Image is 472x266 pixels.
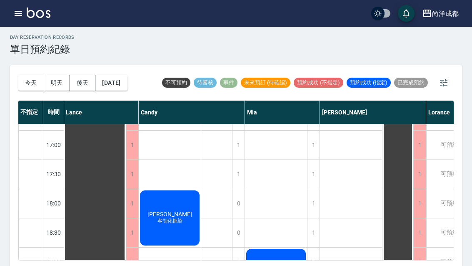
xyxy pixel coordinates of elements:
[70,75,96,91] button: 後天
[44,75,70,91] button: 明天
[156,218,184,225] span: 客制化挑染
[43,130,64,160] div: 17:00
[245,101,320,124] div: Mia
[294,79,343,86] span: 預約成功 (不指定)
[194,79,217,86] span: 待審核
[232,189,245,218] div: 0
[394,79,428,86] span: 已完成預約
[320,101,426,124] div: [PERSON_NAME]
[146,211,194,218] span: [PERSON_NAME]
[10,43,75,55] h3: 單日預約紀錄
[64,101,139,124] div: Lance
[413,218,426,247] div: 1
[126,218,138,247] div: 1
[419,5,462,22] button: 尚洋成都
[126,131,138,160] div: 1
[10,35,75,40] h2: day Reservation records
[307,131,320,160] div: 1
[232,160,245,189] div: 1
[95,75,127,91] button: [DATE]
[220,79,237,86] span: 事件
[307,218,320,247] div: 1
[432,8,459,19] div: 尚洋成都
[241,79,290,86] span: 未來預訂 (待確認)
[126,160,138,189] div: 1
[43,218,64,247] div: 18:30
[18,75,44,91] button: 今天
[413,160,426,189] div: 1
[43,160,64,189] div: 17:30
[18,101,43,124] div: 不指定
[232,218,245,247] div: 0
[139,101,245,124] div: Candy
[162,79,190,86] span: 不可預約
[43,189,64,218] div: 18:00
[43,101,64,124] div: 時間
[126,189,138,218] div: 1
[27,8,50,18] img: Logo
[232,131,245,160] div: 1
[307,189,320,218] div: 1
[413,189,426,218] div: 1
[307,160,320,189] div: 1
[347,79,391,86] span: 預約成功 (指定)
[398,5,415,22] button: save
[413,131,426,160] div: 1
